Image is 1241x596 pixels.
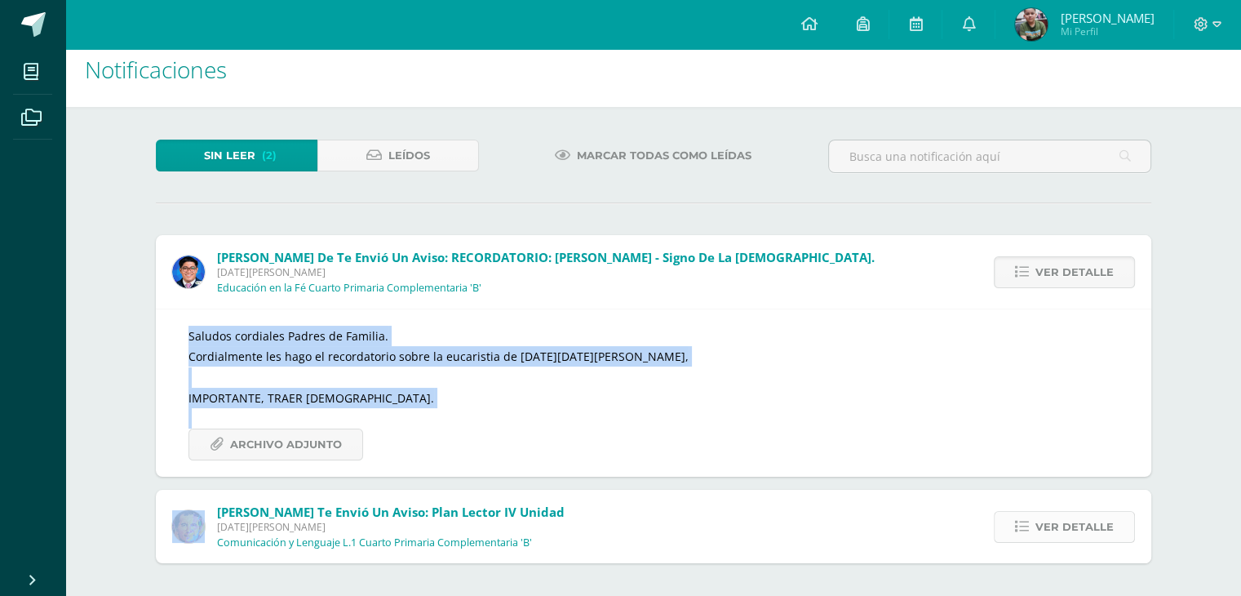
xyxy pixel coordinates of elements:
[829,140,1150,172] input: Busca una notificación aquí
[172,510,205,543] img: 49d5a75e1ce6d2edc12003b83b1ef316.png
[388,140,430,171] span: Leídos
[1060,10,1154,26] span: [PERSON_NAME]
[188,326,1119,460] div: Saludos cordiales Padres de Familia. Cordialmente les hago el recordatorio sobre la eucaristia de...
[317,140,479,171] a: Leídos
[204,140,255,171] span: Sin leer
[85,54,227,85] span: Notificaciones
[188,429,363,460] a: Archivo Adjunto
[217,249,875,265] span: [PERSON_NAME] de te envió un aviso: RECORDATORIO: [PERSON_NAME] - Signo de la [DEMOGRAPHIC_DATA].
[1060,24,1154,38] span: Mi Perfil
[262,140,277,171] span: (2)
[217,504,565,520] span: [PERSON_NAME] te envió un aviso: Plan lector IV unidad
[1035,257,1114,287] span: Ver detalle
[217,536,532,549] p: Comunicación y Lenguaje L.1 Cuarto Primaria Complementaria 'B'
[1035,512,1114,542] span: Ver detalle
[534,140,772,171] a: Marcar todas como leídas
[577,140,751,171] span: Marcar todas como leídas
[217,520,565,534] span: [DATE][PERSON_NAME]
[156,140,317,171] a: Sin leer(2)
[217,282,481,295] p: Educación en la Fé Cuarto Primaria Complementaria 'B'
[217,265,875,279] span: [DATE][PERSON_NAME]
[1015,8,1048,41] img: 011288320365f5ccd35d503ac93e836a.png
[230,429,342,460] span: Archivo Adjunto
[172,256,205,288] img: 038ac9c5e6207f3bea702a86cda391b3.png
